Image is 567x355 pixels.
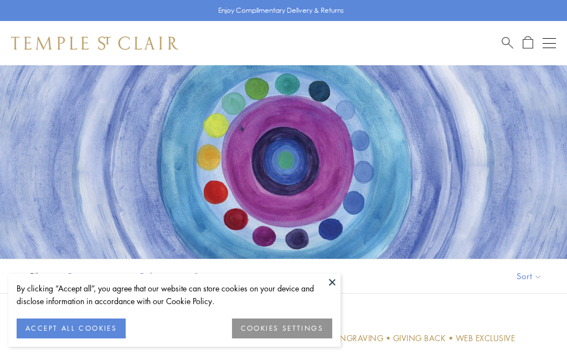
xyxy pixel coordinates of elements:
button: Open navigation [543,36,556,50]
a: Open Shopping Bag [523,36,533,50]
span: Category [61,269,125,283]
div: By clicking “Accept all”, you agree that our website can store cookies on your device and disclos... [17,282,332,307]
button: COOKIES SETTINGS [232,319,332,338]
a: Search [502,36,513,50]
span: Stone [188,269,236,283]
button: Stone [185,264,236,289]
button: ACCEPT ALL COOKIES [17,319,126,338]
button: Category [58,264,125,289]
button: Show sort by [492,259,567,293]
p: Enjoy Complimentary Delivery & Returns [218,5,344,16]
div: Add An Engraving • Giving Back • Web Exclusive [301,332,515,344]
button: Color [130,264,180,289]
span: Color [133,269,180,283]
img: Temple St. Clair [11,36,178,50]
